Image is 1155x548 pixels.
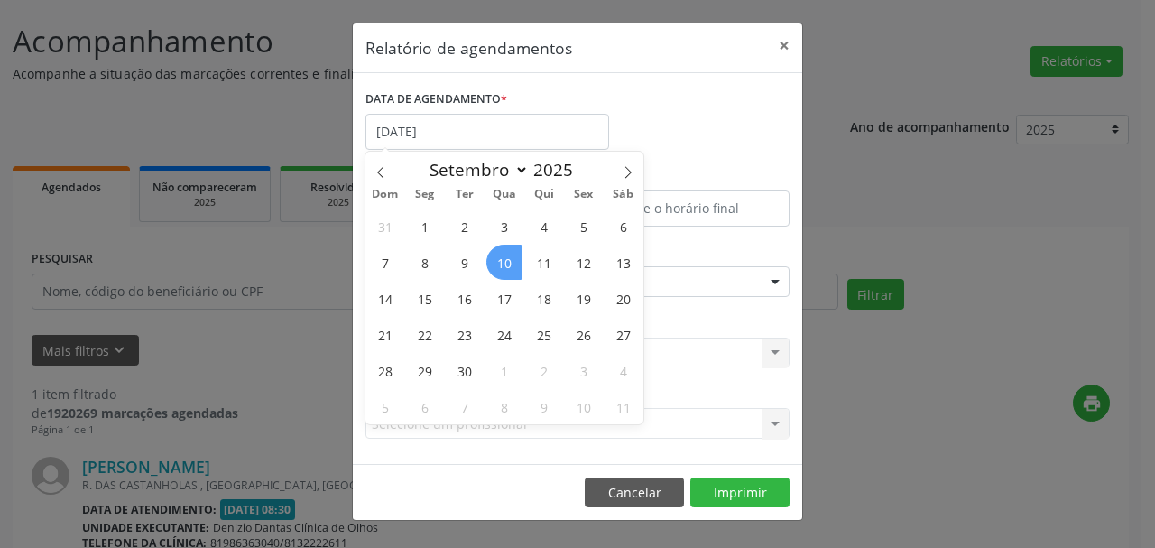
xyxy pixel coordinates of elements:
span: Qua [485,189,524,200]
span: Setembro 18, 2025 [526,281,561,316]
span: Qui [524,189,564,200]
span: Setembro 13, 2025 [605,245,641,280]
span: Outubro 1, 2025 [486,353,522,388]
span: Outubro 4, 2025 [605,353,641,388]
span: Sex [564,189,604,200]
span: Setembro 14, 2025 [367,281,402,316]
span: Setembro 5, 2025 [566,209,601,244]
span: Ter [445,189,485,200]
span: Setembro 26, 2025 [566,317,601,352]
span: Setembro 9, 2025 [447,245,482,280]
span: Outubro 8, 2025 [486,389,522,424]
span: Seg [405,189,445,200]
span: Setembro 3, 2025 [486,209,522,244]
span: Outubro 7, 2025 [447,389,482,424]
span: Setembro 4, 2025 [526,209,561,244]
span: Outubro 9, 2025 [526,389,561,424]
input: Selecione o horário final [582,190,790,227]
span: Setembro 11, 2025 [526,245,561,280]
input: Selecione uma data ou intervalo [365,114,609,150]
span: Setembro 23, 2025 [447,317,482,352]
span: Setembro 12, 2025 [566,245,601,280]
span: Setembro 8, 2025 [407,245,442,280]
span: Setembro 29, 2025 [407,353,442,388]
select: Month [420,157,529,182]
span: Outubro 10, 2025 [566,389,601,424]
span: Setembro 15, 2025 [407,281,442,316]
span: Setembro 25, 2025 [526,317,561,352]
span: Outubro 6, 2025 [407,389,442,424]
span: Sáb [604,189,643,200]
input: Year [529,158,588,181]
span: Dom [365,189,405,200]
span: Setembro 17, 2025 [486,281,522,316]
span: Outubro 2, 2025 [526,353,561,388]
span: Setembro 21, 2025 [367,317,402,352]
span: Outubro 11, 2025 [605,389,641,424]
span: Setembro 30, 2025 [447,353,482,388]
label: ATÉ [582,163,790,190]
span: Setembro 2, 2025 [447,209,482,244]
span: Setembro 1, 2025 [407,209,442,244]
span: Setembro 7, 2025 [367,245,402,280]
span: Setembro 22, 2025 [407,317,442,352]
span: Setembro 6, 2025 [605,209,641,244]
label: DATA DE AGENDAMENTO [365,86,507,114]
span: Setembro 27, 2025 [605,317,641,352]
span: Outubro 5, 2025 [367,389,402,424]
h5: Relatório de agendamentos [365,36,572,60]
button: Imprimir [690,478,790,508]
span: Setembro 28, 2025 [367,353,402,388]
span: Outubro 3, 2025 [566,353,601,388]
button: Close [766,23,802,68]
span: Setembro 20, 2025 [605,281,641,316]
span: Agosto 31, 2025 [367,209,402,244]
span: Setembro 24, 2025 [486,317,522,352]
span: Setembro 10, 2025 [486,245,522,280]
span: Setembro 16, 2025 [447,281,482,316]
span: Setembro 19, 2025 [566,281,601,316]
button: Cancelar [585,478,684,508]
